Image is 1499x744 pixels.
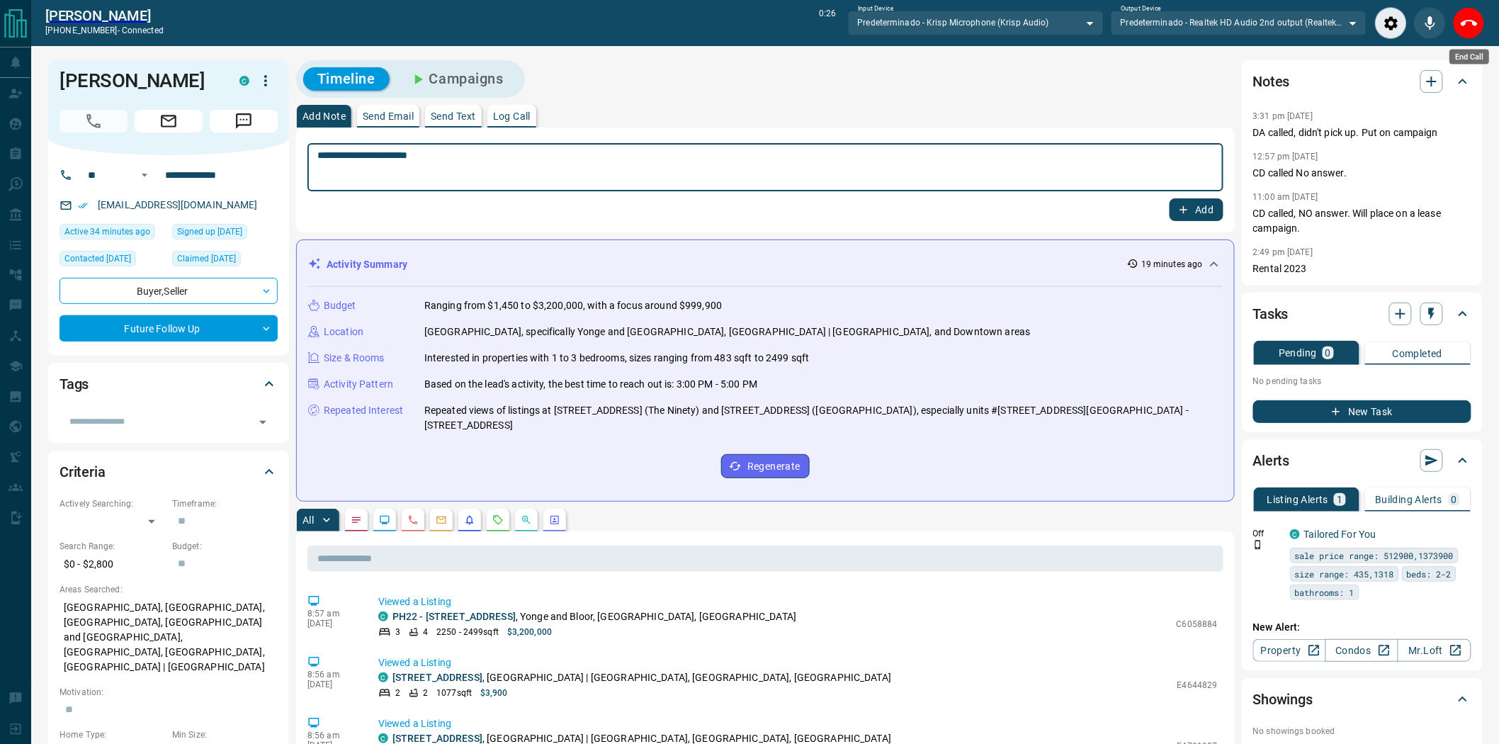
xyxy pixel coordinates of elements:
h2: Criteria [60,461,106,483]
div: Buyer , Seller [60,278,278,304]
p: 2:49 pm [DATE] [1253,247,1313,257]
h2: [PERSON_NAME] [45,7,164,24]
a: [EMAIL_ADDRESS][DOMAIN_NAME] [98,199,258,210]
button: Add [1170,198,1223,221]
span: Message [210,110,278,133]
p: 1077 sqft [436,687,472,699]
div: Wed Sep 26 2018 [172,224,278,244]
p: $3,200,000 [507,626,552,638]
p: Areas Searched: [60,583,278,596]
p: Timeframe: [172,497,278,510]
p: Send Text [431,111,476,121]
a: [STREET_ADDRESS] [392,672,482,683]
div: Tue Aug 12 2025 [60,251,165,271]
p: 11:00 am [DATE] [1253,192,1318,202]
p: 8:56 am [307,670,357,680]
div: Mute [1414,7,1446,39]
p: Repeated views of listings at [STREET_ADDRESS] (The Ninety) and [STREET_ADDRESS] ([GEOGRAPHIC_DAT... [424,403,1223,433]
p: 4 [423,626,428,638]
div: Tags [60,367,278,401]
p: 0:26 [819,7,836,39]
h2: Tags [60,373,89,395]
p: No pending tasks [1253,371,1471,392]
p: Search Range: [60,540,165,553]
p: Motivation: [60,686,278,699]
svg: Notes [351,514,362,526]
a: PH22 - [STREET_ADDRESS] [392,611,516,622]
p: $0 - $2,800 [60,553,165,576]
p: , Yonge and Bloor, [GEOGRAPHIC_DATA], [GEOGRAPHIC_DATA] [392,609,796,624]
h2: Alerts [1253,449,1290,472]
button: Open [253,412,273,432]
p: C6058884 [1177,618,1218,631]
p: 8:56 am [307,731,357,740]
h2: Showings [1253,688,1313,711]
p: Pending [1279,348,1317,358]
p: 3 [395,626,400,638]
svg: Opportunities [521,514,532,526]
button: Regenerate [721,454,810,478]
span: bathrooms: 1 [1295,585,1354,599]
p: DA called, didn't pick up. Put on campaign [1253,125,1471,140]
p: [DATE] [307,619,357,629]
span: Signed up [DATE] [177,225,242,239]
div: Criteria [60,455,278,489]
svg: Lead Browsing Activity [379,514,390,526]
a: Mr.Loft [1398,639,1471,662]
span: connected [122,26,164,35]
p: Location [324,325,363,339]
p: , [GEOGRAPHIC_DATA] | [GEOGRAPHIC_DATA], [GEOGRAPHIC_DATA], [GEOGRAPHIC_DATA] [392,670,891,685]
p: 3:31 pm [DATE] [1253,111,1313,121]
p: [DATE] [307,680,357,689]
p: Interested in properties with 1 to 3 bedrooms, sizes ranging from 483 sqft to 2499 sqft [424,351,809,366]
span: Contacted [DATE] [64,252,131,266]
p: Actively Searching: [60,497,165,510]
p: Ranging from $1,450 to $3,200,000, with a focus around $999,900 [424,298,722,313]
svg: Listing Alerts [464,514,475,526]
div: Predeterminado - Realtek HD Audio 2nd output (Realtek(R) Audio) [1111,11,1367,35]
svg: Agent Actions [549,514,560,526]
p: [PHONE_NUMBER] - [45,24,164,37]
p: 2250 - 2499 sqft [436,626,499,638]
p: New Alert: [1253,620,1471,635]
div: condos.ca [378,672,388,682]
svg: Push Notification Only [1253,540,1263,550]
p: Activity Pattern [324,377,393,392]
p: Based on the lead's activity, the best time to reach out is: 3:00 PM - 5:00 PM [424,377,757,392]
div: condos.ca [378,733,388,743]
div: End Call [1449,50,1489,64]
p: Add Note [302,111,346,121]
button: Campaigns [395,67,518,91]
p: 1 [1337,495,1342,505]
p: E4644829 [1177,679,1218,692]
p: CD called No answer. [1253,166,1471,181]
p: Min Size: [172,728,278,741]
p: 19 minutes ago [1141,258,1203,271]
h2: Notes [1253,70,1290,93]
span: beds: 2-2 [1407,567,1452,581]
p: 12:57 pm [DATE] [1253,152,1318,162]
p: Log Call [493,111,531,121]
p: Listing Alerts [1267,495,1329,505]
button: Timeline [303,67,390,91]
p: Send Email [363,111,414,121]
label: Output Device [1121,4,1161,13]
div: condos.ca [378,611,388,621]
span: size range: 435,1318 [1295,567,1394,581]
p: Repeated Interest [324,403,403,418]
svg: Emails [436,514,447,526]
div: End Call [1453,7,1485,39]
p: 2 [423,687,428,699]
p: Size & Rooms [324,351,385,366]
p: Activity Summary [327,257,407,272]
a: Condos [1325,639,1398,662]
div: Showings [1253,682,1471,716]
p: Rental 2023 [1253,261,1471,276]
p: $3,900 [480,687,508,699]
p: 0 [1452,495,1457,505]
span: Claimed [DATE] [177,252,236,266]
div: Future Follow Up [60,315,278,342]
span: sale price range: 512900,1373900 [1295,548,1454,563]
p: Viewed a Listing [378,655,1218,670]
button: New Task [1253,400,1471,423]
